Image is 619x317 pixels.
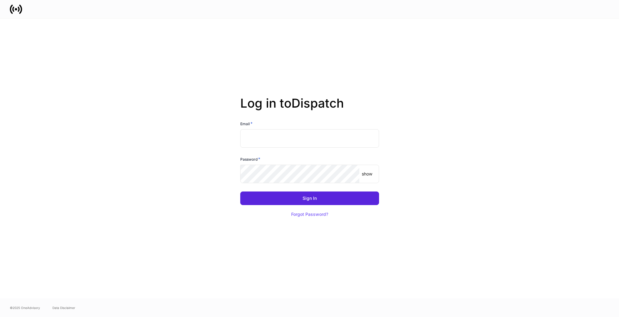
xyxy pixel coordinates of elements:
p: show [362,171,372,177]
h6: Email [240,121,253,127]
div: Sign In [303,196,317,200]
span: © 2025 OneAdvisory [10,305,40,310]
button: Sign In [240,191,379,205]
h2: Log in to Dispatch [240,96,379,121]
h6: Password [240,156,260,162]
button: Forgot Password? [283,208,336,221]
a: Data Disclaimer [52,305,75,310]
div: Forgot Password? [291,212,328,216]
